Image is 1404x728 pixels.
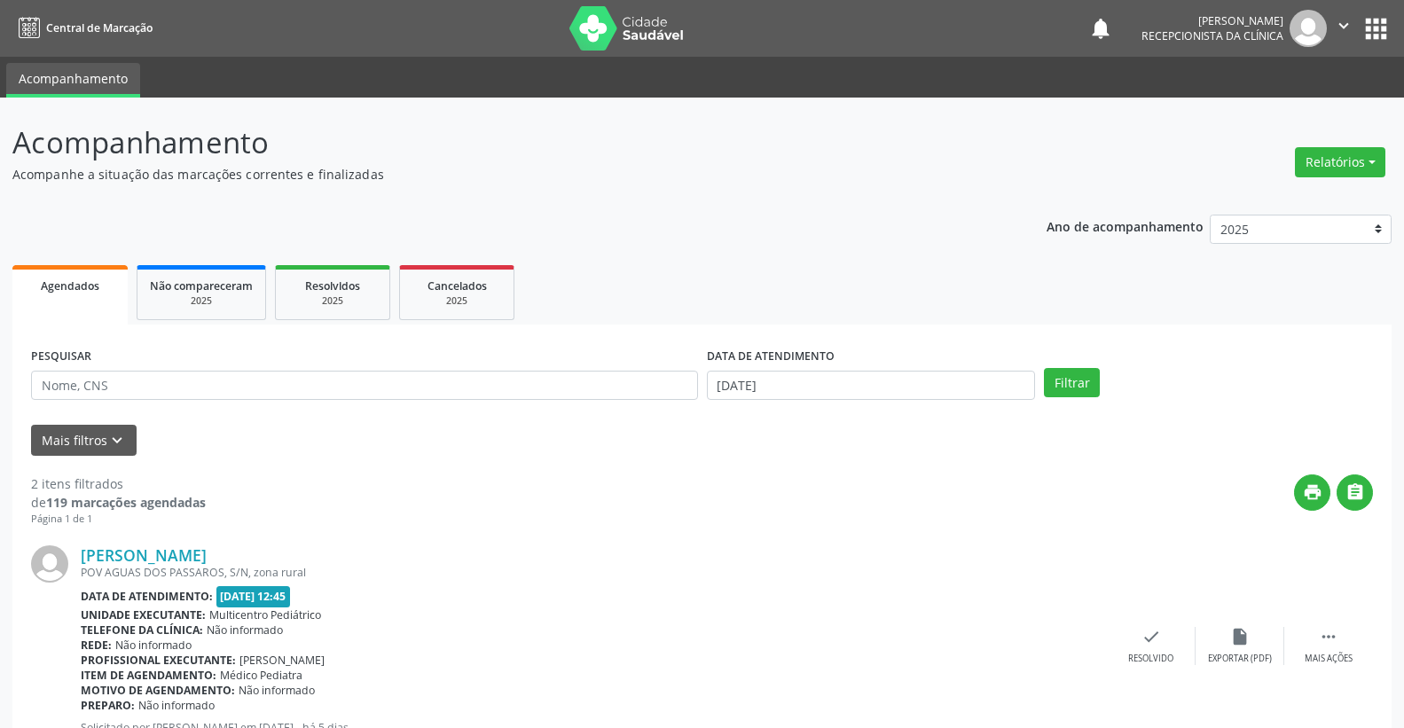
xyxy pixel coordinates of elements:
[81,653,236,668] b: Profissional executante:
[12,165,978,184] p: Acompanhe a situação das marcações correntes e finalizadas
[150,278,253,294] span: Não compareceram
[150,294,253,308] div: 2025
[31,371,698,401] input: Nome, CNS
[288,294,377,308] div: 2025
[81,683,235,698] b: Motivo de agendamento:
[31,425,137,456] button: Mais filtroskeyboard_arrow_down
[1303,482,1322,502] i: print
[1290,10,1327,47] img: img
[138,698,215,713] span: Não informado
[31,512,206,527] div: Página 1 de 1
[46,494,206,511] strong: 119 marcações agendadas
[1319,627,1338,646] i: 
[115,638,192,653] span: Não informado
[31,493,206,512] div: de
[81,589,213,604] b: Data de atendimento:
[427,278,487,294] span: Cancelados
[46,20,153,35] span: Central de Marcação
[209,607,321,622] span: Multicentro Pediátrico
[31,545,68,583] img: img
[1334,16,1353,35] i: 
[1305,653,1353,665] div: Mais ações
[1361,13,1392,44] button: apps
[220,668,302,683] span: Médico Pediatra
[707,371,1036,401] input: Selecione um intervalo
[239,683,315,698] span: Não informado
[81,698,135,713] b: Preparo:
[1327,10,1361,47] button: 
[1047,215,1204,237] p: Ano de acompanhamento
[81,668,216,683] b: Item de agendamento:
[6,63,140,98] a: Acompanhamento
[31,343,91,371] label: PESQUISAR
[1141,13,1283,28] div: [PERSON_NAME]
[412,294,501,308] div: 2025
[1345,482,1365,502] i: 
[31,474,206,493] div: 2 itens filtrados
[1208,653,1272,665] div: Exportar (PDF)
[207,622,283,638] span: Não informado
[12,121,978,165] p: Acompanhamento
[239,653,325,668] span: [PERSON_NAME]
[81,638,112,653] b: Rede:
[12,13,153,43] a: Central de Marcação
[305,278,360,294] span: Resolvidos
[1141,627,1161,646] i: check
[216,586,291,607] span: [DATE] 12:45
[707,343,835,371] label: DATA DE ATENDIMENTO
[41,278,99,294] span: Agendados
[1294,474,1330,511] button: print
[1128,653,1173,665] div: Resolvido
[81,622,203,638] b: Telefone da clínica:
[1141,28,1283,43] span: Recepcionista da clínica
[1337,474,1373,511] button: 
[81,565,1107,580] div: POV AGUAS DOS PASSAROS, S/N, zona rural
[107,431,127,450] i: keyboard_arrow_down
[81,607,206,622] b: Unidade executante:
[1044,368,1100,398] button: Filtrar
[1230,627,1250,646] i: insert_drive_file
[1295,147,1385,177] button: Relatórios
[81,545,207,565] a: [PERSON_NAME]
[1088,16,1113,41] button: notifications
